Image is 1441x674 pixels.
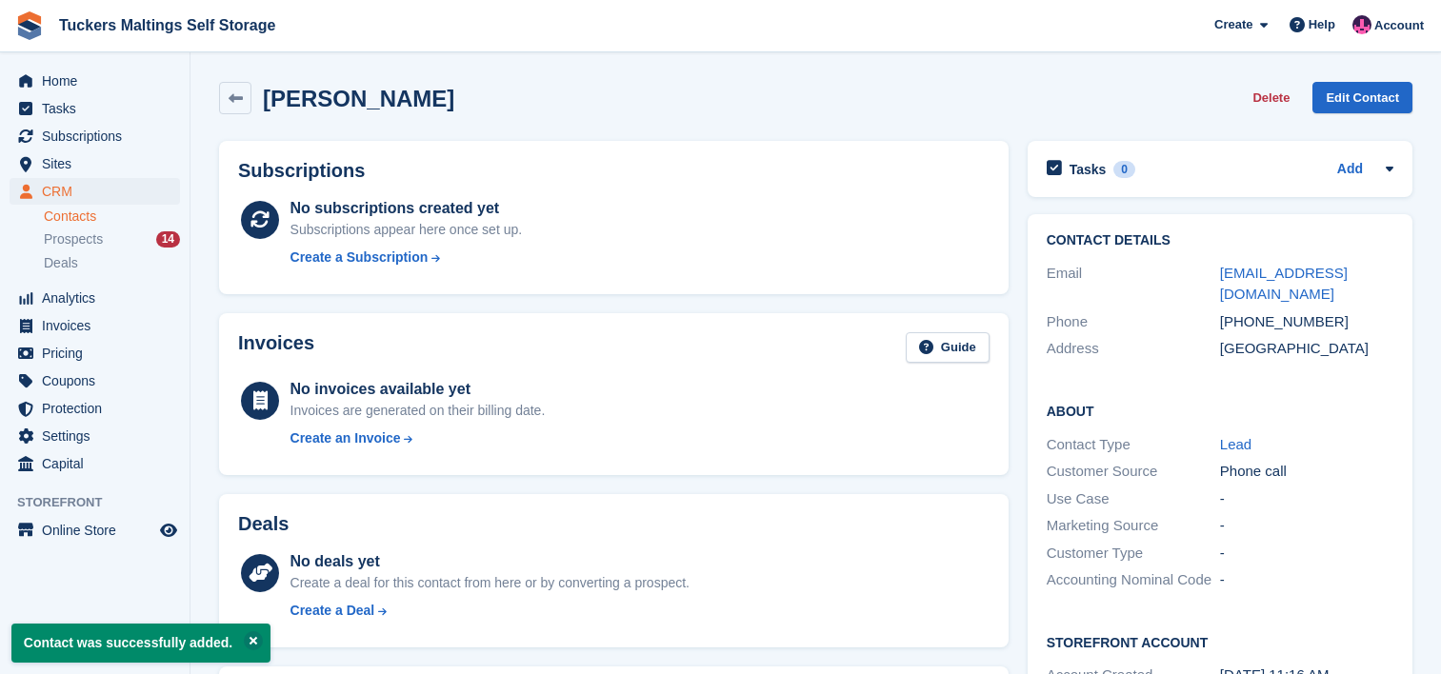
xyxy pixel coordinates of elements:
div: [PHONE_NUMBER] [1220,311,1393,333]
a: menu [10,517,180,544]
h2: [PERSON_NAME] [263,86,454,111]
span: Capital [42,450,156,477]
div: - [1220,543,1393,565]
div: Phone [1047,311,1220,333]
div: Email [1047,263,1220,306]
div: Invoices are generated on their billing date. [290,401,546,421]
div: Accounting Nominal Code [1047,569,1220,591]
div: Create a Deal [290,601,375,621]
a: Lead [1220,436,1251,452]
a: menu [10,150,180,177]
a: menu [10,423,180,449]
div: 14 [156,231,180,248]
div: Marketing Source [1047,515,1220,537]
a: menu [10,340,180,367]
div: [GEOGRAPHIC_DATA] [1220,338,1393,360]
span: Deals [44,254,78,272]
span: Protection [42,395,156,422]
span: Create [1214,15,1252,34]
a: Guide [906,332,990,364]
a: Edit Contact [1312,82,1412,113]
div: Use Case [1047,488,1220,510]
h2: Tasks [1070,161,1107,178]
div: Contact Type [1047,434,1220,456]
span: Tasks [42,95,156,122]
div: 0 [1113,161,1135,178]
span: Sites [42,150,156,177]
a: Create a Deal [290,601,690,621]
div: Create a deal for this contact from here or by converting a prospect. [290,573,690,593]
div: - [1220,515,1393,537]
a: Create a Subscription [290,248,523,268]
span: Account [1374,16,1424,35]
a: menu [10,68,180,94]
div: Create a Subscription [290,248,429,268]
h2: About [1047,401,1393,420]
span: Storefront [17,493,190,512]
h2: Contact Details [1047,233,1393,248]
div: Customer Type [1047,543,1220,565]
a: menu [10,367,180,394]
div: No subscriptions created yet [290,197,523,220]
span: Help [1309,15,1335,34]
a: Contacts [44,208,180,226]
a: Prospects 14 [44,229,180,249]
a: Tuckers Maltings Self Storage [51,10,283,41]
span: Pricing [42,340,156,367]
h2: Storefront Account [1047,632,1393,651]
span: CRM [42,178,156,205]
img: stora-icon-8386f47178a22dfd0bd8f6a31ec36ba5ce8667c1dd55bd0f319d3a0aa187defe.svg [15,11,44,40]
div: No deals yet [290,550,690,573]
span: Analytics [42,285,156,311]
div: No invoices available yet [290,378,546,401]
span: Prospects [44,230,103,248]
span: Invoices [42,312,156,339]
div: Customer Source [1047,461,1220,483]
a: Deals [44,253,180,273]
h2: Deals [238,513,289,535]
a: Preview store [157,519,180,542]
a: menu [10,178,180,205]
div: Phone call [1220,461,1393,483]
span: Coupons [42,367,156,394]
span: Settings [42,423,156,449]
a: menu [10,123,180,149]
h2: Invoices [238,332,314,364]
div: Create an Invoice [290,428,401,448]
div: Address [1047,338,1220,360]
a: menu [10,285,180,311]
a: Add [1337,159,1363,181]
div: - [1220,569,1393,591]
span: Online Store [42,517,156,544]
div: Subscriptions appear here once set up. [290,220,523,240]
button: Delete [1245,82,1297,113]
h2: Subscriptions [238,160,990,182]
a: menu [10,95,180,122]
a: menu [10,312,180,339]
span: Subscriptions [42,123,156,149]
a: [EMAIL_ADDRESS][DOMAIN_NAME] [1220,265,1348,303]
a: menu [10,450,180,477]
a: menu [10,395,180,422]
a: Create an Invoice [290,428,546,448]
span: Home [42,68,156,94]
img: Rosie Yates [1352,15,1371,34]
p: Contact was successfully added. [11,624,270,663]
div: - [1220,488,1393,510]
